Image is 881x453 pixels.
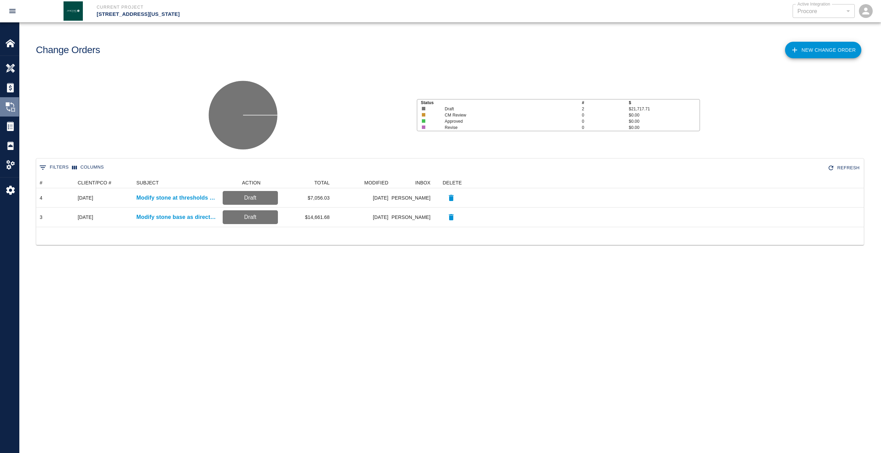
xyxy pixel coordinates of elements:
[225,213,275,221] p: Draft
[582,124,629,131] p: 0
[392,208,434,227] div: [PERSON_NAME]
[281,177,333,188] div: TOTAL
[314,177,330,188] div: TOTAL
[421,100,582,106] p: Status
[364,177,388,188] div: MODIFIED
[333,177,392,188] div: MODIFIED
[40,214,42,221] div: 3
[797,7,850,15] div: Procore
[797,1,830,7] label: Active Integration
[97,10,478,18] p: [STREET_ADDRESS][US_STATE]
[582,118,629,124] p: 0
[333,188,392,208] div: [DATE]
[136,213,216,221] a: Modify stone base as directed
[136,177,159,188] div: SUBJECT
[78,177,112,188] div: CLIENT/PCO #
[78,194,93,201] div: CE 237
[826,162,862,174] button: Refresh
[133,177,219,188] div: SUBJECT
[74,177,133,188] div: CLIENT/PCO #
[242,177,261,188] div: ACTION
[445,106,568,112] p: Draft
[443,177,462,188] div: DELETE
[281,188,333,208] div: $7,056.03
[64,1,83,21] img: Janeiro Inc
[40,177,42,188] div: #
[582,106,629,112] p: 2
[582,100,629,106] p: #
[846,420,881,453] iframe: Chat Widget
[70,162,106,173] button: Select columns
[78,214,93,221] div: CE 238
[629,100,699,106] p: $
[219,177,281,188] div: ACTION
[36,44,100,56] h1: Change Orders
[225,194,275,202] p: Draft
[40,194,42,201] div: 4
[281,208,333,227] div: $14,661.68
[629,106,699,112] p: $21,717.71
[445,118,568,124] p: Approved
[97,4,478,10] p: Current Project
[785,42,861,58] a: New Change Order
[629,112,699,118] p: $0.00
[582,112,629,118] p: 0
[629,124,699,131] p: $0.00
[38,162,70,173] button: Show filters
[392,188,434,208] div: [PERSON_NAME]
[445,124,568,131] p: Revise
[36,177,74,188] div: #
[415,177,430,188] div: INBOX
[392,177,434,188] div: INBOX
[434,177,468,188] div: DELETE
[4,3,21,19] button: open drawer
[136,194,216,202] a: Modify stone at thresholds as directed
[826,162,862,174] div: Refresh the list
[333,208,392,227] div: [DATE]
[445,112,568,118] p: CM Review
[629,118,699,124] p: $0.00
